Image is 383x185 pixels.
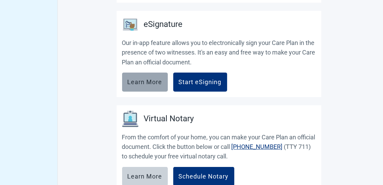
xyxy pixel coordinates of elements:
div: Learn More [128,79,162,86]
h3: eSignature [144,18,183,31]
button: Learn More [122,73,168,92]
h3: Virtual Notary [144,112,194,125]
div: Schedule Notary [179,173,229,180]
p: Our in-app feature allows you to electronically sign your Care Plan in the presence of two witnes... [122,38,316,67]
a: [PHONE_NUMBER] [232,143,283,150]
button: Start eSigning [173,73,227,92]
div: Learn More [128,173,162,180]
p: From the comfort of your home, you can make your Care Plan an official document. Click the button... [122,133,316,161]
div: Start eSigning [179,79,222,86]
img: eSignature [122,16,138,33]
img: Virtual Notary [122,111,138,127]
